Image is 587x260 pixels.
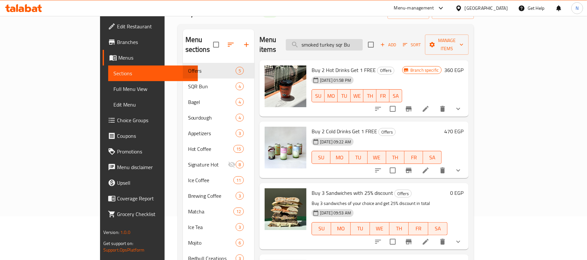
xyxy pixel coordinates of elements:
button: sort-choices [370,234,386,250]
span: Ice Tea [188,223,236,231]
span: Offers [395,190,411,197]
span: Brewing Coffee [188,192,236,200]
span: Hot Coffee [188,145,233,153]
div: Brewing Coffee3 [183,188,254,204]
img: Buy 2 Hot Drinks Get 1 FREE [265,65,306,107]
h6: 360 EGP [444,65,463,75]
button: SU [312,151,330,164]
span: TU [352,153,365,162]
button: WE [351,89,364,102]
span: Ice Coffee [188,176,233,184]
span: WE [370,153,384,162]
span: Full Menu View [113,85,193,93]
a: Edit Menu [108,97,198,112]
span: TU [340,91,348,101]
span: Coupons [117,132,193,140]
span: Offers [188,67,236,75]
button: delete [435,101,450,117]
div: items [233,176,244,184]
span: Sections [113,69,193,77]
span: 8 [236,162,243,168]
svg: Show Choices [454,166,462,174]
span: Coverage Report [117,195,193,202]
a: Full Menu View [108,81,198,97]
div: Offers5 [183,63,254,79]
a: Edit menu item [422,105,430,113]
button: Sort [401,40,422,50]
span: 15 [234,146,243,152]
span: Add item [378,40,399,50]
a: Edit menu item [422,238,430,246]
span: import [393,9,424,17]
button: show more [450,101,466,117]
span: Select to update [386,235,400,249]
span: FR [411,224,425,233]
div: items [233,145,244,153]
div: [GEOGRAPHIC_DATA] [465,5,508,12]
span: [DATE] 01:58 PM [317,77,354,83]
button: Add [378,40,399,50]
span: Menus [118,54,193,62]
button: SA [423,151,442,164]
div: Matcha12 [183,204,254,219]
span: Signature Hot [188,161,228,168]
span: 3 [236,193,243,199]
span: Edit Restaurant [117,22,193,30]
span: Sourdough [188,114,236,122]
span: SA [426,153,439,162]
a: Coverage Report [103,191,198,206]
a: Choice Groups [103,112,198,128]
span: MO [333,153,346,162]
div: items [236,192,244,200]
button: sort-choices [370,101,386,117]
button: TH [386,151,405,164]
span: TH [392,224,406,233]
a: Edit Restaurant [103,19,198,34]
span: 4 [236,83,243,90]
div: items [236,67,244,75]
span: TU [353,224,367,233]
button: SU [312,89,325,102]
div: Sourdough4 [183,110,254,125]
img: Buy 2 Cold Drinks Get 1 FREE [265,127,306,168]
button: FR [404,151,423,164]
button: Branch-specific-item [401,234,417,250]
span: [DATE] 09:22 AM [317,139,354,145]
span: Select to update [386,164,400,177]
span: Matcha [188,208,233,215]
span: 3 [236,224,243,230]
span: Mojito [188,239,236,247]
span: Manage items [430,36,463,53]
span: Branches [117,38,193,46]
div: Bagel [188,98,236,106]
button: WE [368,151,386,164]
a: Sections [108,65,198,81]
div: Hot Coffee15 [183,141,254,157]
span: TH [366,91,374,101]
span: FR [407,153,420,162]
button: FR [376,89,389,102]
svg: Show Choices [454,238,462,246]
div: items [236,129,244,137]
span: 4 [236,115,243,121]
div: Menu-management [394,4,434,12]
span: SQR Bun [188,82,236,90]
button: Branch-specific-item [401,101,417,117]
h2: Menu sections [185,35,213,54]
span: SU [315,153,328,162]
a: Menus [103,50,198,65]
button: TH [389,222,409,235]
span: MO [334,224,348,233]
svg: Show Choices [454,105,462,113]
div: items [236,161,244,168]
span: [DATE] 09:53 AM [317,210,354,216]
div: Ice Coffee11 [183,172,254,188]
button: delete [435,163,450,178]
button: show more [450,163,466,178]
h6: 0 EGP [450,188,463,197]
button: SA [389,89,403,102]
a: Upsell [103,175,198,191]
span: 3 [236,130,243,137]
span: Offers [379,128,395,136]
